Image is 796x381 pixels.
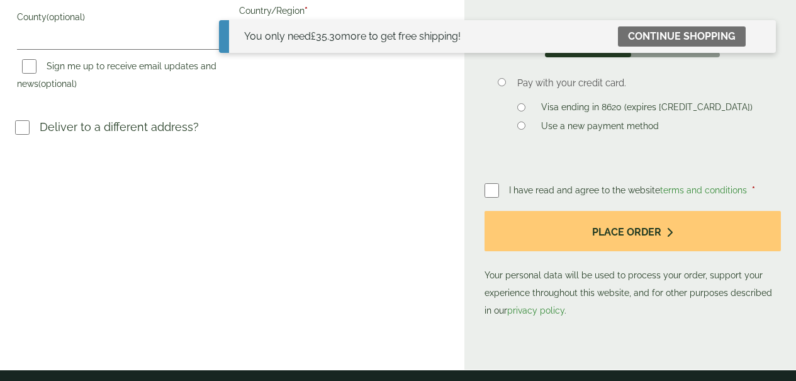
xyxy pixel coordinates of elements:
span: 35.30 [311,30,341,42]
a: terms and conditions [660,185,747,195]
a: privacy policy [507,305,564,316]
abbr: required [752,185,755,195]
div: You only need more to get free shipping! [244,29,461,44]
span: (optional) [47,12,85,22]
input: Sign me up to receive email updates and news(optional) [22,59,36,74]
abbr: required [305,6,308,16]
a: Continue shopping [618,26,746,47]
span: (optional) [38,79,77,89]
span: £ [311,30,316,42]
button: Place order [485,211,781,252]
p: Deliver to a different address? [40,118,199,135]
label: Country/Region [239,2,442,23]
label: Visa ending in 8620 (expires [CREDIT_CARD_DATA]) [536,102,758,116]
p: Your personal data will be used to process your order, support your experience throughout this we... [485,211,781,320]
p: Pay with your credit card. [517,76,762,90]
label: Use a new payment method [536,121,664,135]
label: Sign me up to receive email updates and news [17,61,216,93]
label: County [17,8,220,30]
span: I have read and agree to the website [509,185,749,195]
